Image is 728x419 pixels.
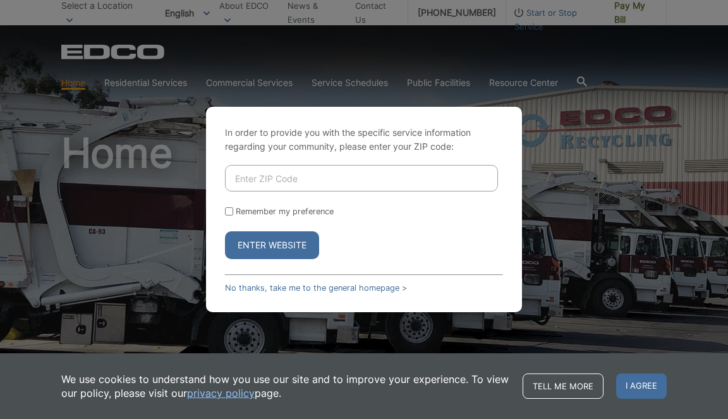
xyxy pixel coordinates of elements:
[225,231,319,259] button: Enter Website
[236,207,334,216] label: Remember my preference
[225,165,498,191] input: Enter ZIP Code
[523,373,604,399] a: Tell me more
[616,373,667,399] span: I agree
[187,386,255,400] a: privacy policy
[225,283,407,293] a: No thanks, take me to the general homepage >
[225,126,503,154] p: In order to provide you with the specific service information regarding your community, please en...
[61,372,510,400] p: We use cookies to understand how you use our site and to improve your experience. To view our pol...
